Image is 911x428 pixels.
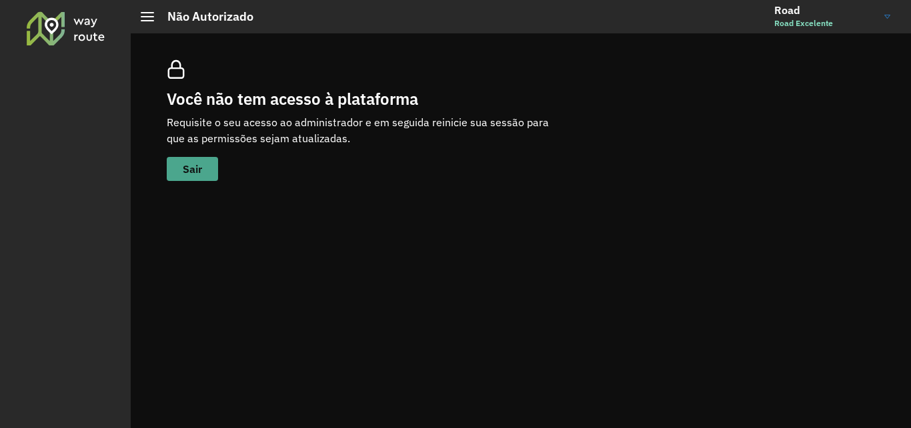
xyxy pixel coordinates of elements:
[183,164,202,174] span: Sair
[167,89,567,109] h2: Você não tem acesso à plataforma
[154,9,253,24] h2: Não Autorizado
[167,157,218,181] button: button
[774,17,874,29] span: Road Excelente
[774,4,874,17] h3: Road
[167,114,567,146] p: Requisite o seu acesso ao administrador e em seguida reinicie sua sessão para que as permissões s...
